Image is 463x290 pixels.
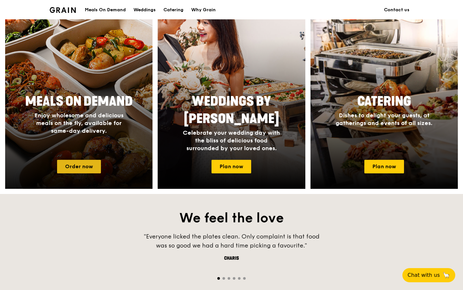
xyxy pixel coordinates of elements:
a: Order now [57,160,101,173]
a: Weddings [130,0,160,20]
div: Why Grain [191,0,216,20]
span: Go to slide 4 [233,277,235,280]
span: Chat with us [408,271,440,279]
span: Catering [357,94,411,109]
span: Meals On Demand [25,94,133,109]
a: Plan now [364,160,404,173]
div: Charis [135,255,328,262]
span: Enjoy wholesome and delicious meals on the fly, available for same-day delivery. [34,112,123,134]
div: "Everyone licked the plates clean. Only complaint is that food was so good we had a hard time pic... [135,232,328,250]
span: Celebrate your wedding day with the bliss of delicious food surrounded by your loved ones. [183,129,280,152]
a: CateringDishes to delight your guests, at gatherings and events of all sizes.Plan now [310,1,458,189]
span: Go to slide 6 [243,277,246,280]
a: Catering [160,0,187,20]
span: Weddings by [PERSON_NAME] [184,94,279,127]
span: Go to slide 5 [238,277,241,280]
span: Go to slide 1 [217,277,220,280]
a: Contact us [380,0,413,20]
div: Catering [163,0,183,20]
img: Grain [50,7,76,13]
span: Dishes to delight your guests, at gatherings and events of all sizes. [336,112,432,127]
a: Weddings by [PERSON_NAME]Celebrate your wedding day with the bliss of delicious food surrounded b... [158,1,305,189]
span: Go to slide 3 [228,277,230,280]
span: Go to slide 2 [222,277,225,280]
div: Meals On Demand [85,0,126,20]
span: 🦙 [442,271,450,279]
a: Plan now [212,160,251,173]
div: Weddings [133,0,156,20]
a: Meals On DemandEnjoy wholesome and delicious meals on the fly, available for same-day delivery.Or... [5,1,153,189]
a: Why Grain [187,0,220,20]
button: Chat with us🦙 [402,268,455,282]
